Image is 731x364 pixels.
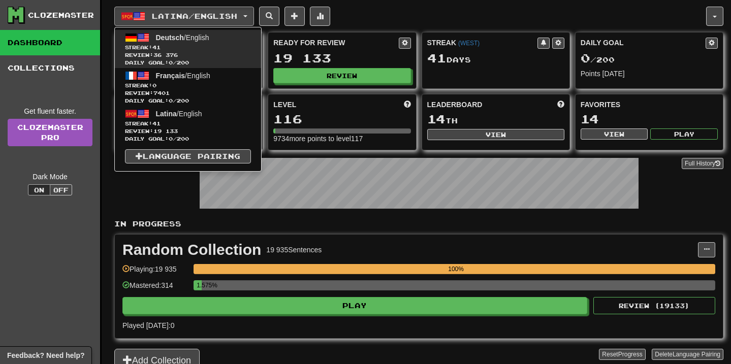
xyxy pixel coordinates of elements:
div: Ready for Review [273,38,398,48]
span: Latina [156,110,177,118]
button: Play [122,297,587,314]
div: th [427,113,564,126]
div: Daily Goal [581,38,706,49]
button: Add sentence to collection [284,7,305,26]
div: Mastered: 314 [122,280,188,297]
div: Clozemaster [28,10,94,20]
span: Streak: [125,82,251,89]
span: Progress [618,351,643,358]
button: Review [273,68,410,83]
span: This week in points, UTC [557,100,564,110]
button: Search sentences [259,7,279,26]
span: Score more points to level up [404,100,411,110]
span: / 200 [581,55,615,64]
span: 41 [152,120,161,126]
button: Latina/English [114,7,254,26]
div: 19 935 Sentences [266,245,322,255]
button: ResetProgress [599,349,645,360]
span: Daily Goal: / 200 [125,135,251,143]
span: 0 [152,82,156,88]
span: Review: 19 133 [125,127,251,135]
div: 100% [197,264,715,274]
a: Deutsch/EnglishStreak:41 Review:36 376Daily Goal:0/200 [115,30,261,68]
a: Language Pairing [125,149,251,163]
div: 14 [581,113,718,125]
div: Playing: 19 935 [122,264,188,281]
span: Deutsch [156,34,184,42]
span: Daily Goal: / 200 [125,97,251,105]
span: Français [156,72,185,80]
span: 41 [427,51,447,65]
div: 116 [273,113,410,125]
button: Full History [682,158,723,169]
span: Open feedback widget [7,350,84,360]
a: (WEST) [458,40,480,47]
span: Streak: [125,120,251,127]
button: View [427,129,564,140]
div: Day s [427,52,564,65]
span: Language Pairing [673,351,720,358]
div: Get fluent faster. [8,106,92,116]
button: View [581,128,648,140]
div: Points [DATE] [581,69,718,79]
span: 41 [152,44,161,50]
span: Review: 7401 [125,89,251,97]
span: Review: 36 376 [125,51,251,59]
span: Streak: [125,44,251,51]
a: Français/EnglishStreak:0 Review:7401Daily Goal:0/200 [115,68,261,106]
button: Off [50,184,72,195]
span: Leaderboard [427,100,483,110]
button: Review (19133) [593,297,715,314]
p: In Progress [114,219,723,229]
span: 0 [169,97,173,104]
span: 0 [169,59,173,65]
a: Latina/EnglishStreak:41 Review:19 133Daily Goal:0/200 [115,106,261,144]
div: 19 133 [273,52,410,64]
div: Random Collection [122,242,261,257]
button: DeleteLanguage Pairing [652,349,723,360]
span: 0 [581,51,590,65]
div: Streak [427,38,537,48]
span: / English [156,34,209,42]
div: Dark Mode [8,172,92,182]
span: Daily Goal: / 200 [125,59,251,67]
span: / English [156,110,202,118]
div: 1.575% [197,280,202,290]
div: Favorites [581,100,718,110]
div: 9734 more points to level 117 [273,134,410,144]
a: ClozemasterPro [8,119,92,146]
button: On [28,184,50,195]
button: Play [650,128,718,140]
span: Latina / English [152,12,237,20]
span: Played [DATE]: 0 [122,321,174,329]
span: 14 [427,112,446,126]
span: Level [273,100,296,110]
button: More stats [310,7,330,26]
span: / English [156,72,210,80]
span: 0 [169,136,173,142]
